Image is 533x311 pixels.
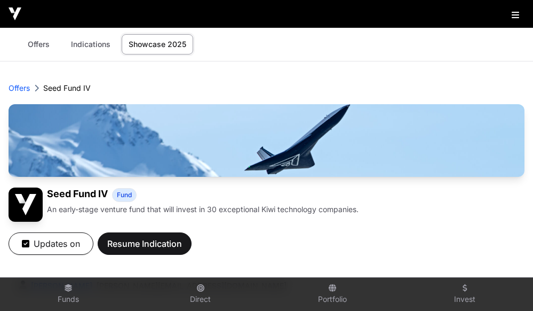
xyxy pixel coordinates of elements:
[9,7,21,20] img: Icehouse Ventures Logo
[139,280,262,309] a: Direct
[64,34,117,55] a: Indications
[271,280,395,309] a: Portfolio
[9,104,524,177] img: Seed Fund IV
[98,232,192,255] button: Resume Indication
[117,191,132,199] span: Fund
[122,34,193,55] a: Showcase 2025
[6,280,130,309] a: Funds
[107,237,182,250] span: Resume Indication
[403,280,527,309] a: Invest
[43,83,91,94] p: Seed Fund IV
[9,232,93,255] button: Updates on
[47,188,108,202] h1: Seed Fund IV
[9,188,43,222] img: Seed Fund IV
[9,83,30,94] a: Offers
[98,243,192,254] a: Resume Indication
[17,34,60,55] a: Offers
[47,204,359,215] p: An early-stage venture fund that will invest in 30 exceptional Kiwi technology companies.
